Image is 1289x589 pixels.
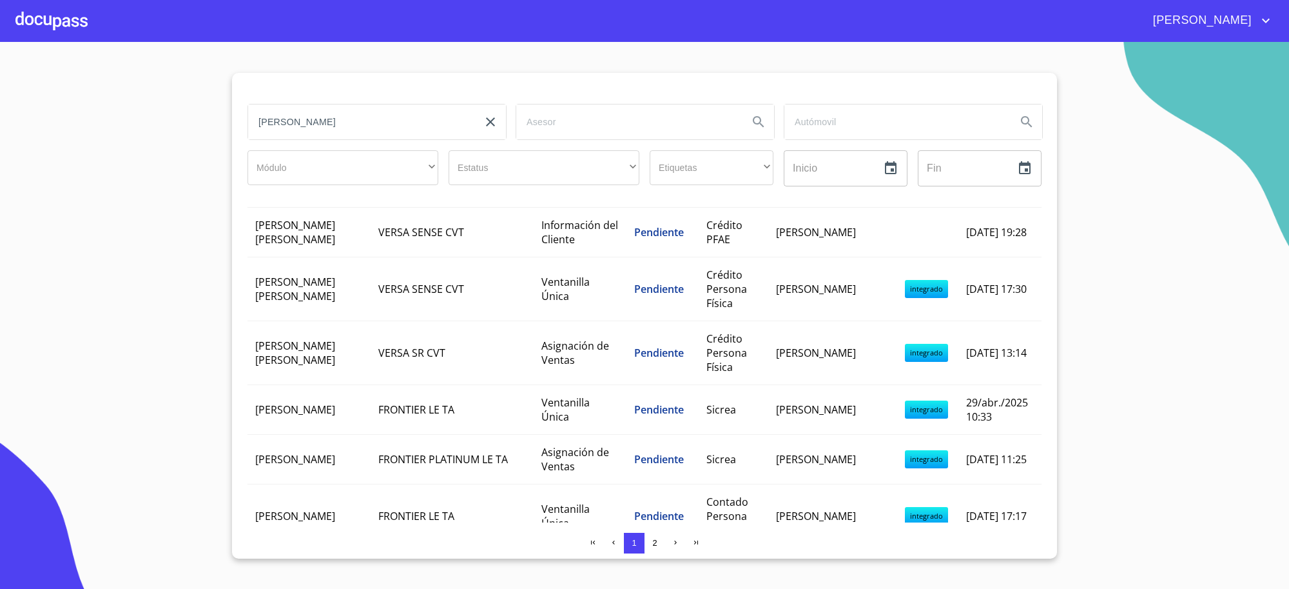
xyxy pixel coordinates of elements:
[634,452,684,466] span: Pendiente
[378,225,464,239] span: VERSA SENSE CVT
[905,450,948,468] span: integrado
[378,403,454,417] span: FRONTIER LE TA
[1011,106,1042,137] button: Search
[624,533,644,554] button: 1
[1143,10,1258,31] span: [PERSON_NAME]
[966,282,1027,296] span: [DATE] 17:30
[644,533,665,554] button: 2
[378,346,445,360] span: VERSA SR CVT
[634,403,684,417] span: Pendiente
[634,225,684,239] span: Pendiente
[634,346,684,360] span: Pendiente
[905,280,948,298] span: integrado
[706,452,736,466] span: Sicrea
[743,106,774,137] button: Search
[784,105,1006,139] input: search
[1143,10,1274,31] button: account of current user
[541,445,609,474] span: Asignación de Ventas
[706,403,736,417] span: Sicrea
[449,150,639,185] div: ​
[541,339,609,367] span: Asignación de Ventas
[516,105,738,139] input: search
[776,225,856,239] span: [PERSON_NAME]
[966,509,1027,523] span: [DATE] 17:17
[706,495,748,537] span: Contado Persona Física
[541,502,590,530] span: Ventanilla Única
[255,509,335,523] span: [PERSON_NAME]
[634,282,684,296] span: Pendiente
[966,452,1027,466] span: [DATE] 11:25
[247,150,438,185] div: ​
[378,452,508,466] span: FRONTIER PLATINUM LE TA
[966,225,1027,239] span: [DATE] 19:28
[776,282,856,296] span: [PERSON_NAME]
[541,218,618,246] span: Información del Cliente
[255,275,335,303] span: [PERSON_NAME] [PERSON_NAME]
[706,268,747,310] span: Crédito Persona Física
[776,346,856,360] span: [PERSON_NAME]
[966,395,1028,424] span: 29/abr./2025 10:33
[905,507,948,525] span: integrado
[706,218,742,246] span: Crédito PFAE
[475,106,506,137] button: clear input
[776,452,856,466] span: [PERSON_NAME]
[776,509,856,523] span: [PERSON_NAME]
[378,282,464,296] span: VERSA SENSE CVT
[966,346,1027,360] span: [DATE] 13:14
[255,452,335,466] span: [PERSON_NAME]
[905,344,948,362] span: integrado
[255,339,335,367] span: [PERSON_NAME] [PERSON_NAME]
[632,538,636,548] span: 1
[650,150,773,185] div: ​
[634,509,684,523] span: Pendiente
[706,332,747,374] span: Crédito Persona Física
[255,218,335,246] span: [PERSON_NAME] [PERSON_NAME]
[378,509,454,523] span: FRONTIER LE TA
[541,395,590,424] span: Ventanilla Única
[652,538,657,548] span: 2
[541,275,590,303] span: Ventanilla Única
[255,403,335,417] span: [PERSON_NAME]
[776,403,856,417] span: [PERSON_NAME]
[248,105,470,139] input: search
[905,401,948,419] span: integrado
